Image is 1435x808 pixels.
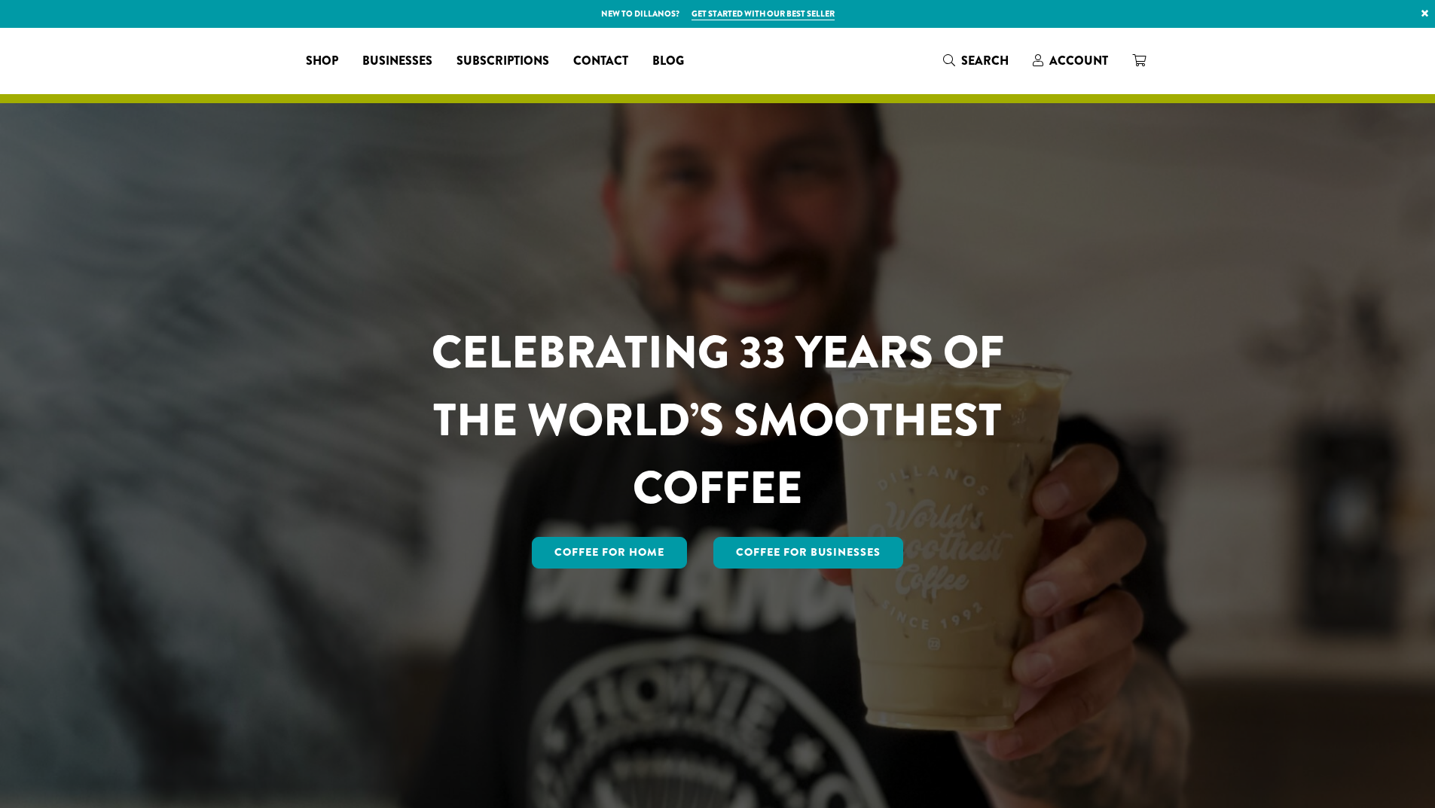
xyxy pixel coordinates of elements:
[362,52,432,71] span: Businesses
[652,52,684,71] span: Blog
[961,52,1009,69] span: Search
[456,52,549,71] span: Subscriptions
[692,8,835,20] a: Get started with our best seller
[931,48,1021,73] a: Search
[387,319,1049,522] h1: CELEBRATING 33 YEARS OF THE WORLD’S SMOOTHEST COFFEE
[573,52,628,71] span: Contact
[532,537,687,569] a: Coffee for Home
[306,52,338,71] span: Shop
[294,49,350,73] a: Shop
[713,537,903,569] a: Coffee For Businesses
[1049,52,1108,69] span: Account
